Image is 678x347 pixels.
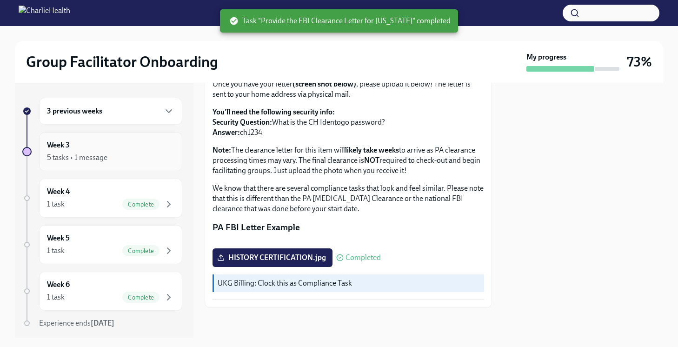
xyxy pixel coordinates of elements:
[345,146,399,154] strong: likely take weeks
[22,225,182,264] a: Week 51 taskComplete
[47,153,107,163] div: 5 tasks • 1 message
[47,187,70,197] h6: Week 4
[213,221,484,234] p: PA FBI Letter Example
[122,294,160,301] span: Complete
[218,278,480,288] p: UKG Billing: Clock this as Compliance Task
[47,233,70,243] h6: Week 5
[47,106,102,116] h6: 3 previous weeks
[213,118,272,127] strong: Security Question:
[47,280,70,290] h6: Week 6
[39,319,114,327] span: Experience ends
[47,292,65,302] div: 1 task
[47,199,65,209] div: 1 task
[526,52,566,62] strong: My progress
[213,145,484,176] p: The clearance letter for this item will to arrive as PA clearance processing times may vary. The ...
[627,53,652,70] h3: 73%
[47,140,70,150] h6: Week 3
[213,107,335,116] strong: You'll need the following security info:
[47,246,65,256] div: 1 task
[19,6,70,20] img: CharlieHealth
[213,107,484,138] p: What is the CH Identogo password? ch1234
[39,98,182,125] div: 3 previous weeks
[122,247,160,254] span: Complete
[213,248,332,267] label: HISTORY CERTIFICATION.jpg
[22,179,182,218] a: Week 41 taskComplete
[91,319,114,327] strong: [DATE]
[292,80,356,88] strong: (screen shot below)
[346,254,381,261] span: Completed
[122,201,160,208] span: Complete
[26,53,218,71] h2: Group Facilitator Onboarding
[213,79,484,100] p: Once you have your letter , please upload it below! The letter is sent to your home address via p...
[219,253,326,262] span: HISTORY CERTIFICATION.jpg
[364,156,379,165] strong: NOT
[229,16,451,26] span: Task "Provide the FBI Clearance Letter for [US_STATE]" completed
[213,128,240,137] strong: Answer:
[213,146,231,154] strong: Note:
[22,272,182,311] a: Week 61 taskComplete
[22,132,182,171] a: Week 35 tasks • 1 message
[213,183,484,214] p: We know that there are several compliance tasks that look and feel similar. Please note that this...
